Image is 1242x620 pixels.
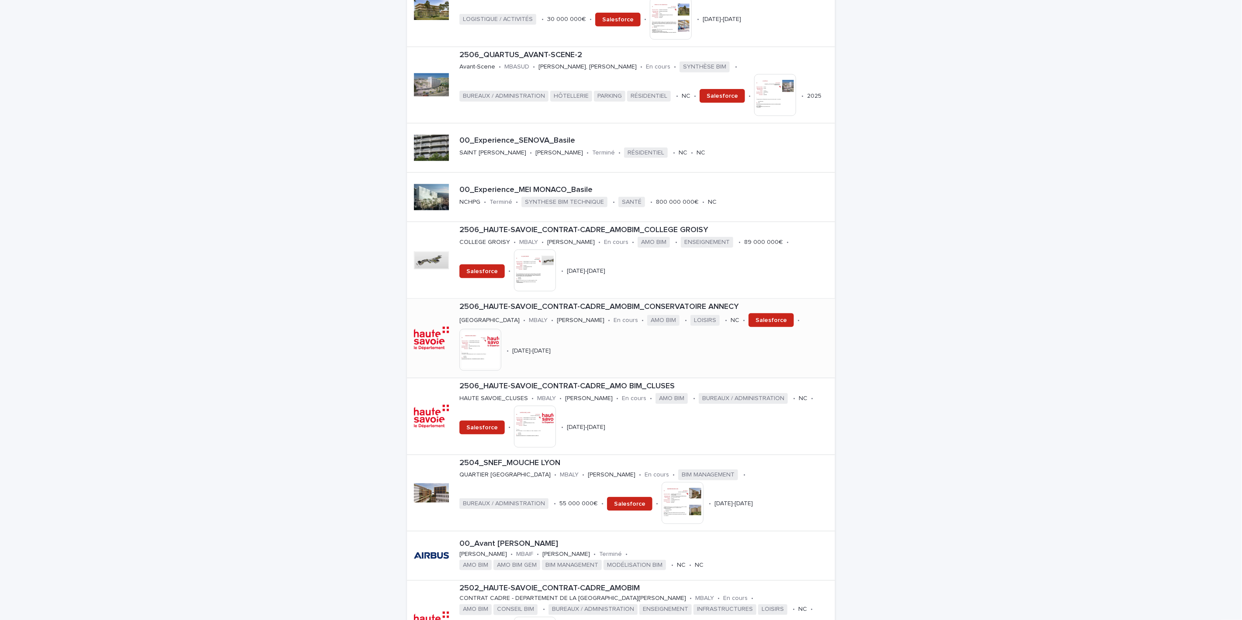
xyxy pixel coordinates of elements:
[642,317,644,324] p: •
[650,199,652,206] p: •
[519,239,538,246] p: MBALY
[459,395,528,402] p: HAUTE SAVOIE_CLUSES
[407,47,835,123] a: 2506_QUARTUS_AVANT-SCENE-2Avant-Scene•MBASUD•[PERSON_NAME], [PERSON_NAME]•En cours•SYNTHÈSE BIM•B...
[459,595,686,603] p: CONTRAT CADRE - DEPARTEMENT DE LA [GEOGRAPHIC_DATA][PERSON_NAME]
[459,149,526,157] p: SAINT [PERSON_NAME]
[508,267,511,275] p: •
[504,63,529,71] p: MBASUD
[459,459,831,468] p: 2504_SNEF_MOUCHE LYON
[618,149,621,157] p: •
[607,497,652,511] a: Salesforce
[407,455,835,531] a: 2504_SNEF_MOUCHE LYONQUARTIER [GEOGRAPHIC_DATA]•MBALY•[PERSON_NAME]•En cours•BIM MANAGEMENT•BUREA...
[799,395,807,402] p: NC
[459,239,510,246] p: COLLEGE GROISY
[613,199,615,206] p: •
[738,239,741,246] p: •
[567,424,605,431] p: [DATE]-[DATE]
[601,500,604,507] p: •
[590,16,592,23] p: •
[459,421,505,435] a: Salesforce
[656,500,658,507] p: •
[644,16,646,23] p: •
[694,92,696,100] p: •
[459,185,831,195] p: 00_Experience_MEI MONACO_Basile
[604,560,666,571] span: MODÉLISATION BIM
[530,149,532,157] p: •
[756,317,787,323] span: Salesforce
[407,531,835,581] a: 00_Avant [PERSON_NAME][PERSON_NAME]•MBAIF•[PERSON_NAME]•Terminé•AMO BIMAMO BIM GEMBIM MANAGEMENTM...
[542,551,590,558] p: [PERSON_NAME]
[622,395,646,402] p: En cours
[678,469,738,480] span: BIM MANAGEMENT
[407,378,835,455] a: 2506_HAUTE-SAVOIE_CONTRAT-CADRE_AMO BIM_CLUSESHAUTE SAVOIE_CLUSES•MBALY•[PERSON_NAME]•En cours•AM...
[627,91,671,102] span: RÉSIDENTIEL
[697,16,699,23] p: •
[459,51,831,60] p: 2506_QUARTUS_AVANT-SCENE-2
[751,595,753,603] p: •
[650,395,652,402] p: •
[604,239,628,246] p: En cours
[723,595,748,603] p: En cours
[593,551,596,558] p: •
[735,63,737,71] p: •
[599,551,622,558] p: Terminé
[598,239,600,246] p: •
[632,239,634,246] p: •
[647,315,680,326] span: AMO BIM
[677,562,686,569] p: NC
[697,149,705,157] p: NC
[693,395,695,402] p: •
[567,267,605,275] p: [DATE]-[DATE]
[550,91,592,102] span: HÔTELLERIE
[459,226,831,235] p: 2506_HAUTE-SAVOIE_CONTRAT-CADRE_AMOBIM_COLLEGE GROISY
[646,63,670,71] p: En cours
[538,63,637,71] p: [PERSON_NAME], [PERSON_NAME]
[407,222,835,298] a: 2506_HAUTE-SAVOIE_CONTRAT-CADRE_AMOBIM_COLLEGE GROISYCOLLEGE GROISY•MBALY•[PERSON_NAME]•En cours•...
[614,501,645,507] span: Salesforce
[731,317,739,324] p: NC
[407,173,835,222] a: 00_Experience_MEI MONACO_BasileNCHPG•Terminé•SYNTHESE BIM TECHNIQUE•SANTÉ•800 000 000€•NC
[537,395,556,402] p: MBALY
[547,16,586,23] p: 30 000 000€
[466,268,498,274] span: Salesforce
[616,395,618,402] p: •
[655,393,688,404] span: AMO BIM
[531,395,534,402] p: •
[459,264,505,278] a: Salesforce
[681,237,733,248] span: ENSEIGNEMENT
[484,199,486,206] p: •
[749,92,751,100] p: •
[466,425,498,431] span: Salesforce
[560,471,579,479] p: MBALY
[459,136,821,146] p: 00_Experience_SENOVA_Basile
[459,63,495,71] p: Avant-Scene
[624,147,668,158] span: RÉSIDENTIEL
[682,92,690,100] p: NC
[614,317,638,324] p: En cours
[407,123,835,173] a: 00_Experience_SENOVA_BasileSAINT [PERSON_NAME]•[PERSON_NAME]•Terminé•RÉSIDENTIEL•NC•NC
[743,317,745,324] p: •
[511,551,513,558] p: •
[608,317,610,324] p: •
[798,606,807,613] p: NC
[638,237,670,248] span: AMO BIM
[459,539,831,549] p: 00_Avant [PERSON_NAME]
[523,317,525,324] p: •
[459,91,549,102] span: BUREAUX / ADMINISTRATION
[459,560,492,571] span: AMO BIM
[674,63,676,71] p: •
[703,16,741,23] p: [DATE]-[DATE]
[459,604,492,615] span: AMO BIM
[718,595,720,603] p: •
[554,471,556,479] p: •
[533,63,535,71] p: •
[561,267,563,275] p: •
[787,239,789,246] p: •
[680,62,730,72] span: SYNTHÈSE BIM
[690,595,692,603] p: •
[807,92,821,100] p: 2025
[554,500,556,507] p: •
[675,239,677,246] p: •
[673,149,675,157] p: •
[801,92,804,100] p: •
